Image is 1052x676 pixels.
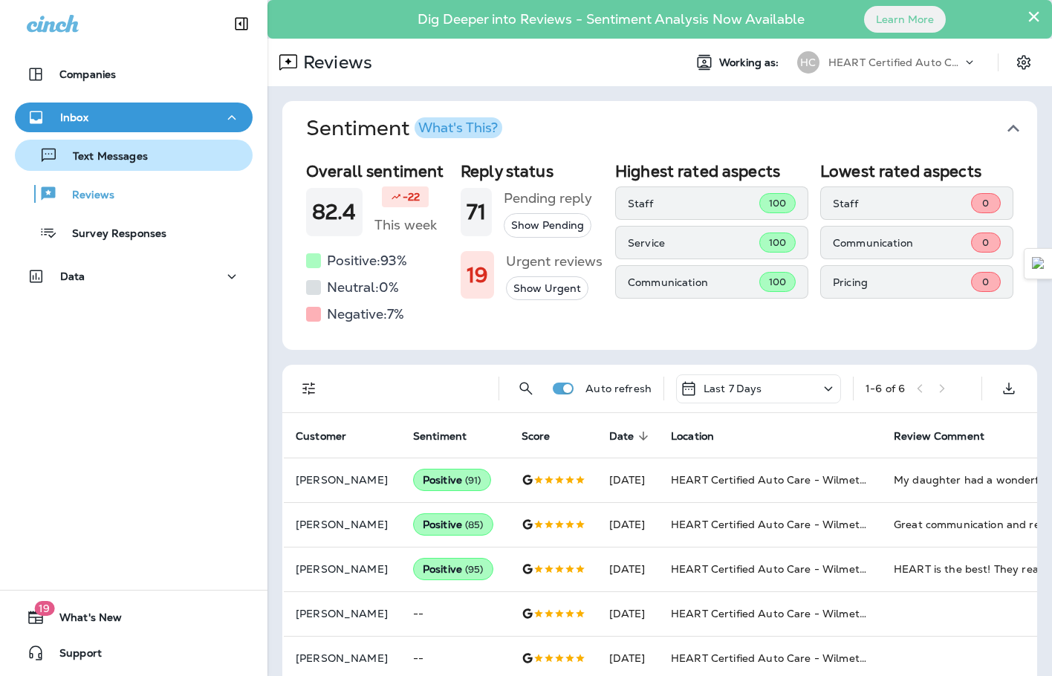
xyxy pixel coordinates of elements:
[15,103,253,132] button: Inbox
[413,513,493,536] div: Positive
[15,602,253,632] button: 19What's New
[671,429,733,443] span: Location
[1027,4,1041,28] button: Close
[597,591,660,636] td: [DATE]
[797,51,819,74] div: HC
[465,474,481,487] span: ( 91 )
[671,607,870,620] span: HEART Certified Auto Care - Wilmette
[1032,257,1045,270] img: Detect Auto
[504,213,591,238] button: Show Pending
[58,150,148,164] p: Text Messages
[828,56,962,68] p: HEART Certified Auto Care
[982,276,989,288] span: 0
[15,59,253,89] button: Companies
[894,430,984,443] span: Review Comment
[306,162,449,181] h2: Overall sentiment
[615,162,808,181] h2: Highest rated aspects
[769,197,786,209] span: 100
[327,249,407,273] h5: Positive: 93 %
[609,430,634,443] span: Date
[327,276,399,299] h5: Neutral: 0 %
[413,429,486,443] span: Sentiment
[833,237,971,249] p: Communication
[45,647,102,665] span: Support
[60,270,85,282] p: Data
[864,6,946,33] button: Learn More
[15,140,253,171] button: Text Messages
[374,17,848,22] p: Dig Deeper into Reviews - Sentiment Analysis Now Available
[467,200,486,224] h1: 71
[45,611,122,629] span: What's New
[982,236,989,249] span: 0
[585,383,652,394] p: Auto refresh
[866,383,905,394] div: 1 - 6 of 6
[628,198,759,209] p: Staff
[312,200,357,224] h1: 82.4
[57,227,166,241] p: Survey Responses
[418,121,498,134] div: What's This?
[327,302,404,326] h5: Negative: 7 %
[994,374,1024,403] button: Export as CSV
[671,651,870,665] span: HEART Certified Auto Care - Wilmette
[15,261,253,291] button: Data
[57,189,114,203] p: Reviews
[34,601,54,616] span: 19
[294,101,1049,156] button: SentimentWhat's This?
[769,236,786,249] span: 100
[511,374,541,403] button: Search Reviews
[403,189,420,204] p: -22
[15,217,253,248] button: Survey Responses
[719,56,782,69] span: Working as:
[465,563,484,576] span: ( 95 )
[833,276,971,288] p: Pricing
[597,458,660,502] td: [DATE]
[296,429,366,443] span: Customer
[296,430,346,443] span: Customer
[504,186,592,210] h5: Pending reply
[506,276,588,301] button: Show Urgent
[401,591,510,636] td: --
[294,374,324,403] button: Filters
[59,68,116,80] p: Companies
[296,652,389,664] p: [PERSON_NAME]
[415,117,502,138] button: What's This?
[522,430,551,443] span: Score
[671,562,870,576] span: HEART Certified Auto Care - Wilmette
[609,429,654,443] span: Date
[306,116,502,141] h1: Sentiment
[15,178,253,209] button: Reviews
[597,547,660,591] td: [DATE]
[374,213,437,237] h5: This week
[628,276,759,288] p: Communication
[833,198,971,209] p: Staff
[15,638,253,668] button: Support
[704,383,762,394] p: Last 7 Days
[296,519,389,530] p: [PERSON_NAME]
[597,502,660,547] td: [DATE]
[506,250,603,273] h5: Urgent reviews
[467,263,488,287] h1: 19
[671,518,870,531] span: HEART Certified Auto Care - Wilmette
[60,111,88,123] p: Inbox
[465,519,484,531] span: ( 85 )
[769,276,786,288] span: 100
[297,51,372,74] p: Reviews
[522,429,570,443] span: Score
[820,162,1013,181] h2: Lowest rated aspects
[671,430,714,443] span: Location
[894,429,1004,443] span: Review Comment
[982,197,989,209] span: 0
[1010,49,1037,76] button: Settings
[413,558,493,580] div: Positive
[413,469,491,491] div: Positive
[413,430,467,443] span: Sentiment
[296,563,389,575] p: [PERSON_NAME]
[671,473,870,487] span: HEART Certified Auto Care - Wilmette
[282,156,1037,350] div: SentimentWhat's This?
[221,9,262,39] button: Collapse Sidebar
[461,162,603,181] h2: Reply status
[296,608,389,620] p: [PERSON_NAME]
[628,237,759,249] p: Service
[296,474,389,486] p: [PERSON_NAME]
